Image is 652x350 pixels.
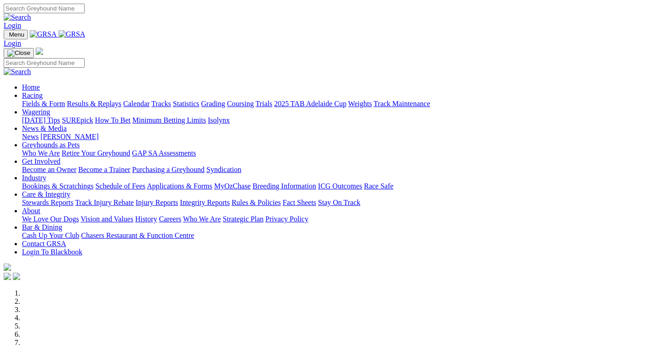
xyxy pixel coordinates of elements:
[22,232,79,239] a: Cash Up Your Club
[22,141,80,149] a: Greyhounds as Pets
[232,199,281,206] a: Rules & Policies
[22,157,60,165] a: Get Involved
[22,100,648,108] div: Racing
[135,215,157,223] a: History
[9,31,24,38] span: Menu
[253,182,316,190] a: Breeding Information
[265,215,308,223] a: Privacy Policy
[36,48,43,55] img: logo-grsa-white.png
[67,100,121,108] a: Results & Replays
[208,116,230,124] a: Isolynx
[22,166,76,173] a: Become an Owner
[283,199,316,206] a: Fact Sheets
[4,30,28,39] button: Toggle navigation
[4,4,85,13] input: Search
[318,199,360,206] a: Stay On Track
[4,58,85,68] input: Search
[22,182,93,190] a: Bookings & Scratchings
[4,273,11,280] img: facebook.svg
[22,248,82,256] a: Login To Blackbook
[62,149,130,157] a: Retire Your Greyhound
[81,232,194,239] a: Chasers Restaurant & Function Centre
[132,149,196,157] a: GAP SA Assessments
[22,174,46,182] a: Industry
[81,215,133,223] a: Vision and Values
[7,49,30,57] img: Close
[180,199,230,206] a: Integrity Reports
[22,199,73,206] a: Stewards Reports
[227,100,254,108] a: Coursing
[75,199,134,206] a: Track Injury Rebate
[22,92,43,99] a: Racing
[22,133,38,140] a: News
[4,39,21,47] a: Login
[135,199,178,206] a: Injury Reports
[22,100,65,108] a: Fields & Form
[151,100,171,108] a: Tracks
[78,166,130,173] a: Become a Trainer
[22,116,60,124] a: [DATE] Tips
[40,133,98,140] a: [PERSON_NAME]
[62,116,93,124] a: SUREpick
[214,182,251,190] a: MyOzChase
[22,190,70,198] a: Care & Integrity
[95,116,131,124] a: How To Bet
[22,124,67,132] a: News & Media
[22,149,60,157] a: Who We Are
[173,100,199,108] a: Statistics
[13,273,20,280] img: twitter.svg
[255,100,272,108] a: Trials
[22,108,50,116] a: Wagering
[206,166,241,173] a: Syndication
[22,83,40,91] a: Home
[22,215,79,223] a: We Love Our Dogs
[22,166,648,174] div: Get Involved
[4,68,31,76] img: Search
[348,100,372,108] a: Weights
[159,215,181,223] a: Careers
[147,182,212,190] a: Applications & Forms
[4,48,34,58] button: Toggle navigation
[183,215,221,223] a: Who We Are
[22,149,648,157] div: Greyhounds as Pets
[132,166,205,173] a: Purchasing a Greyhound
[22,215,648,223] div: About
[95,182,145,190] a: Schedule of Fees
[22,232,648,240] div: Bar & Dining
[22,199,648,207] div: Care & Integrity
[22,223,62,231] a: Bar & Dining
[4,13,31,22] img: Search
[274,100,346,108] a: 2025 TAB Adelaide Cup
[59,30,86,38] img: GRSA
[123,100,150,108] a: Calendar
[132,116,206,124] a: Minimum Betting Limits
[374,100,430,108] a: Track Maintenance
[30,30,57,38] img: GRSA
[4,264,11,271] img: logo-grsa-white.png
[4,22,21,29] a: Login
[201,100,225,108] a: Grading
[22,240,66,248] a: Contact GRSA
[22,182,648,190] div: Industry
[223,215,264,223] a: Strategic Plan
[364,182,393,190] a: Race Safe
[318,182,362,190] a: ICG Outcomes
[22,207,40,215] a: About
[22,133,648,141] div: News & Media
[22,116,648,124] div: Wagering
